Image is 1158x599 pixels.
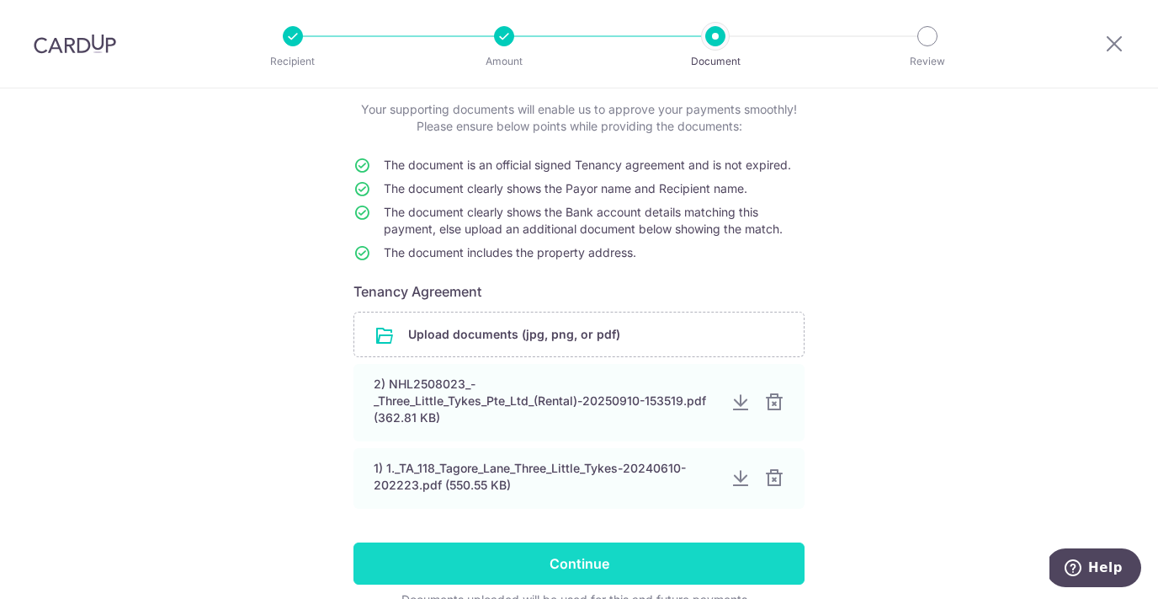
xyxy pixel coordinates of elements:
[384,205,783,236] span: The document clearly shows the Bank account details matching this payment, else upload an additio...
[374,460,717,494] div: 1) 1._TA_118_Tagore_Lane_Three_Little_Tykes-20240610-202223.pdf (550.55 KB)
[1049,548,1141,591] iframe: Opens a widget where you can find more information
[231,53,355,70] p: Recipient
[353,312,805,357] div: Upload documents (jpg, png, or pdf)
[442,53,566,70] p: Amount
[384,245,636,259] span: The document includes the property address.
[374,376,717,426] div: 2) NHL2508023_-_Three_Little_Tykes_Pte_Ltd_(Rental)-20250910-153519.pdf (362.81 KB)
[353,281,805,302] h6: Tenancy Agreement
[353,543,805,585] input: Continue
[653,53,778,70] p: Document
[34,34,116,54] img: CardUp
[384,158,791,172] span: The document is an official signed Tenancy agreement and is not expired.
[353,101,805,135] p: Your supporting documents will enable us to approve your payments smoothly! Please ensure below p...
[865,53,990,70] p: Review
[384,181,747,195] span: The document clearly shows the Payor name and Recipient name.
